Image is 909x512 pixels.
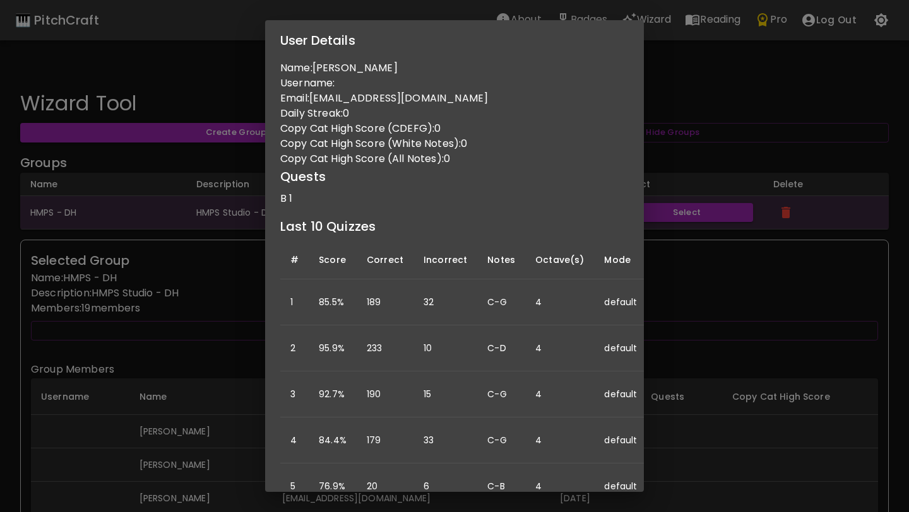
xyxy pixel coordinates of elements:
[525,325,594,371] td: 4
[280,166,629,187] h6: Quests
[357,279,413,325] td: 189
[309,463,357,509] td: 76.9%
[357,463,413,509] td: 20
[280,76,629,91] p: Username:
[594,371,647,417] td: default
[280,417,309,463] td: 4
[280,279,309,325] td: 1
[413,463,477,509] td: 6
[525,417,594,463] td: 4
[477,241,525,279] th: Notes
[525,279,594,325] td: 4
[280,216,629,236] h6: Last 10 Quizzes
[309,417,357,463] td: 84.4%
[525,463,594,509] td: 4
[280,325,309,371] td: 2
[413,371,477,417] td: 15
[477,463,525,509] td: C-B
[265,20,644,61] h2: User Details
[357,241,413,279] th: Correct
[280,136,629,151] p: Copy Cat High Score (White Notes): 0
[357,417,413,463] td: 179
[594,325,647,371] td: default
[309,241,357,279] th: Score
[594,463,647,509] td: default
[594,241,647,279] th: Mode
[477,325,525,371] td: C-D
[280,106,629,121] p: Daily Streak: 0
[309,279,357,325] td: 85.5%
[413,325,477,371] td: 10
[309,371,357,417] td: 92.7%
[357,371,413,417] td: 190
[357,325,413,371] td: 233
[477,417,525,463] td: C-G
[594,417,647,463] td: default
[280,61,629,76] p: Name: [PERSON_NAME]
[413,279,477,325] td: 32
[594,279,647,325] td: default
[525,241,594,279] th: Octave(s)
[309,325,357,371] td: 95.9%
[280,463,309,509] td: 5
[280,91,629,106] p: Email: [EMAIL_ADDRESS][DOMAIN_NAME]
[477,371,525,417] td: C-G
[280,151,629,166] p: Copy Cat High Score (All Notes): 0
[280,121,629,136] p: Copy Cat High Score (CDEFG): 0
[413,417,477,463] td: 33
[525,371,594,417] td: 4
[280,191,629,206] p: B 1
[280,371,309,417] td: 3
[413,241,477,279] th: Incorrect
[477,279,525,325] td: C-G
[280,241,309,279] th: #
